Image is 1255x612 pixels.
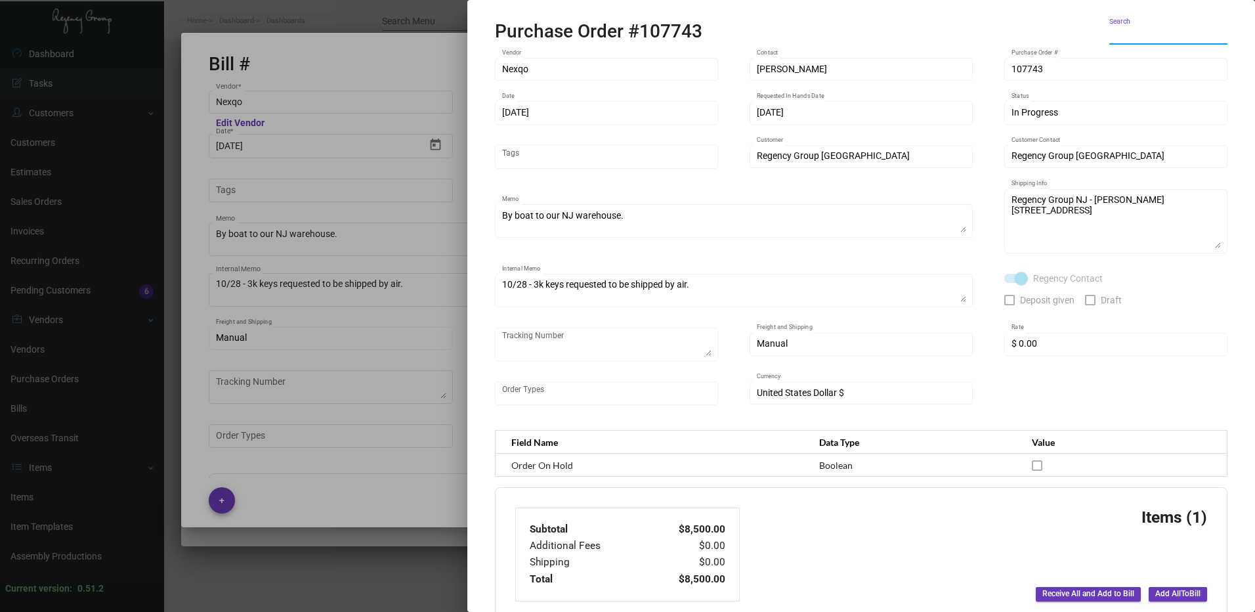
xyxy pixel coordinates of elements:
th: Field Name [496,431,807,454]
td: Additional Fees [529,538,647,554]
span: Deposit given [1020,292,1074,308]
span: Regency Contact [1033,271,1103,286]
span: In Progress [1011,107,1058,118]
th: Value [1019,431,1227,454]
button: Add AllToBill [1149,587,1207,601]
div: Current version: [5,582,72,596]
th: Data Type [806,431,1019,454]
span: Add All To Bill [1155,588,1201,600]
td: Subtotal [529,521,647,538]
td: $0.00 [647,554,726,571]
button: Receive All and Add to Bill [1036,587,1141,601]
h3: Items (1) [1141,508,1207,527]
span: Draft [1101,292,1122,308]
span: Boolean [819,460,853,471]
span: Receive All and Add to Bill [1042,588,1134,600]
td: $0.00 [647,538,726,554]
div: 0.51.2 [77,582,104,596]
td: Shipping [529,554,647,571]
span: Manual [757,338,788,349]
h2: Purchase Order #107743 [495,20,702,43]
td: $8,500.00 [647,571,726,588]
td: $8,500.00 [647,521,726,538]
td: Total [529,571,647,588]
span: Order On Hold [511,460,573,471]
